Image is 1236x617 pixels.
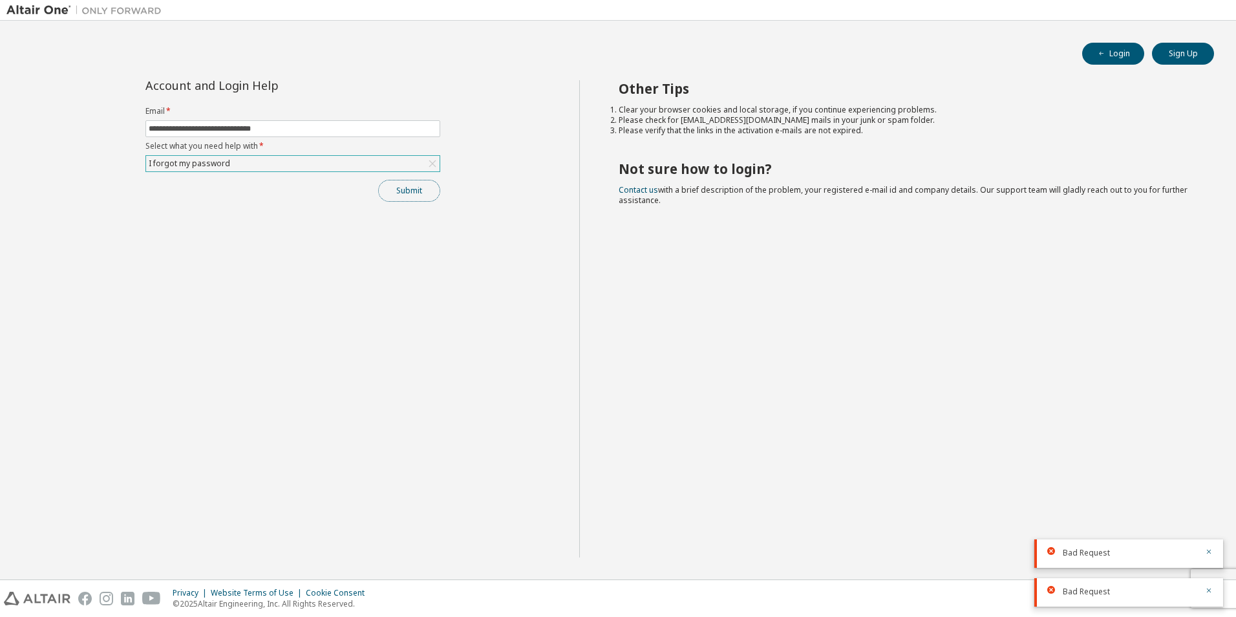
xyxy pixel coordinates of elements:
h2: Not sure how to login? [619,160,1191,177]
img: Altair One [6,4,168,17]
h2: Other Tips [619,80,1191,97]
label: Select what you need help with [145,141,440,151]
span: Bad Request [1063,587,1110,597]
span: with a brief description of the problem, your registered e-mail id and company details. Our suppo... [619,184,1188,206]
button: Sign Up [1152,43,1214,65]
img: altair_logo.svg [4,592,70,605]
div: Website Terms of Use [211,588,306,598]
label: Email [145,106,440,116]
img: facebook.svg [78,592,92,605]
button: Login [1082,43,1144,65]
button: Submit [378,180,440,202]
li: Please verify that the links in the activation e-mails are not expired. [619,125,1191,136]
p: © 2025 Altair Engineering, Inc. All Rights Reserved. [173,598,372,609]
li: Please check for [EMAIL_ADDRESS][DOMAIN_NAME] mails in your junk or spam folder. [619,115,1191,125]
div: Privacy [173,588,211,598]
img: instagram.svg [100,592,113,605]
span: Bad Request [1063,548,1110,558]
div: Cookie Consent [306,588,372,598]
li: Clear your browser cookies and local storage, if you continue experiencing problems. [619,105,1191,115]
div: Account and Login Help [145,80,381,91]
img: youtube.svg [142,592,161,605]
a: Contact us [619,184,658,195]
div: I forgot my password [147,157,232,171]
div: I forgot my password [146,156,440,171]
img: linkedin.svg [121,592,134,605]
